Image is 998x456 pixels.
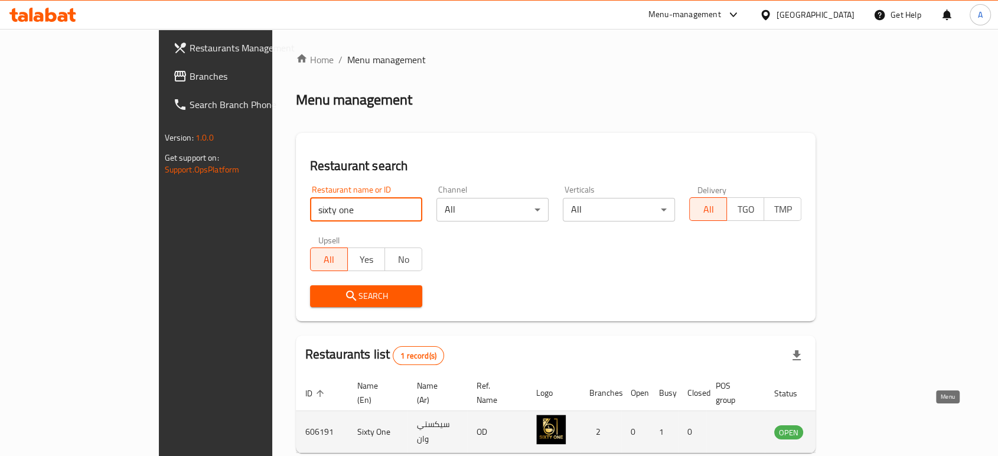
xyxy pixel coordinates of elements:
[678,375,706,411] th: Closed
[536,415,566,444] img: Sixty One
[164,62,325,90] a: Branches
[357,379,393,407] span: Name (En)
[621,411,650,453] td: 0
[384,247,422,271] button: No
[296,53,816,67] nav: breadcrumb
[165,130,194,145] span: Version:
[467,411,527,453] td: OD
[310,198,422,222] input: Search for restaurant name or ID..
[417,379,453,407] span: Name (Ar)
[580,411,621,453] td: 2
[650,411,678,453] td: 1
[190,41,316,55] span: Restaurants Management
[689,197,727,221] button: All
[347,247,385,271] button: Yes
[726,197,764,221] button: TGO
[310,285,422,307] button: Search
[310,157,802,175] h2: Restaurant search
[393,346,444,365] div: Total records count
[319,289,413,304] span: Search
[393,350,443,361] span: 1 record(s)
[407,411,467,453] td: سيكستي وان
[347,53,426,67] span: Menu management
[310,247,348,271] button: All
[764,197,801,221] button: TMP
[318,236,340,244] label: Upsell
[296,375,867,453] table: enhanced table
[648,8,721,22] div: Menu-management
[305,386,328,400] span: ID
[563,198,675,222] div: All
[436,198,549,222] div: All
[732,201,759,218] span: TGO
[315,251,343,268] span: All
[164,34,325,62] a: Restaurants Management
[190,69,316,83] span: Branches
[353,251,380,268] span: Yes
[305,346,444,365] h2: Restaurants list
[348,411,407,453] td: Sixty One
[580,375,621,411] th: Branches
[774,426,803,439] span: OPEN
[164,90,325,119] a: Search Branch Phone
[621,375,650,411] th: Open
[716,379,751,407] span: POS group
[678,411,706,453] td: 0
[694,201,722,218] span: All
[390,251,418,268] span: No
[769,201,797,218] span: TMP
[978,8,983,21] span: A
[165,150,219,165] span: Get support on:
[296,90,412,109] h2: Menu management
[338,53,343,67] li: /
[650,375,678,411] th: Busy
[777,8,855,21] div: [GEOGRAPHIC_DATA]
[774,386,813,400] span: Status
[165,162,240,177] a: Support.OpsPlatform
[782,341,811,370] div: Export file
[697,185,727,194] label: Delivery
[477,379,513,407] span: Ref. Name
[527,375,580,411] th: Logo
[195,130,214,145] span: 1.0.0
[774,425,803,439] div: OPEN
[190,97,316,112] span: Search Branch Phone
